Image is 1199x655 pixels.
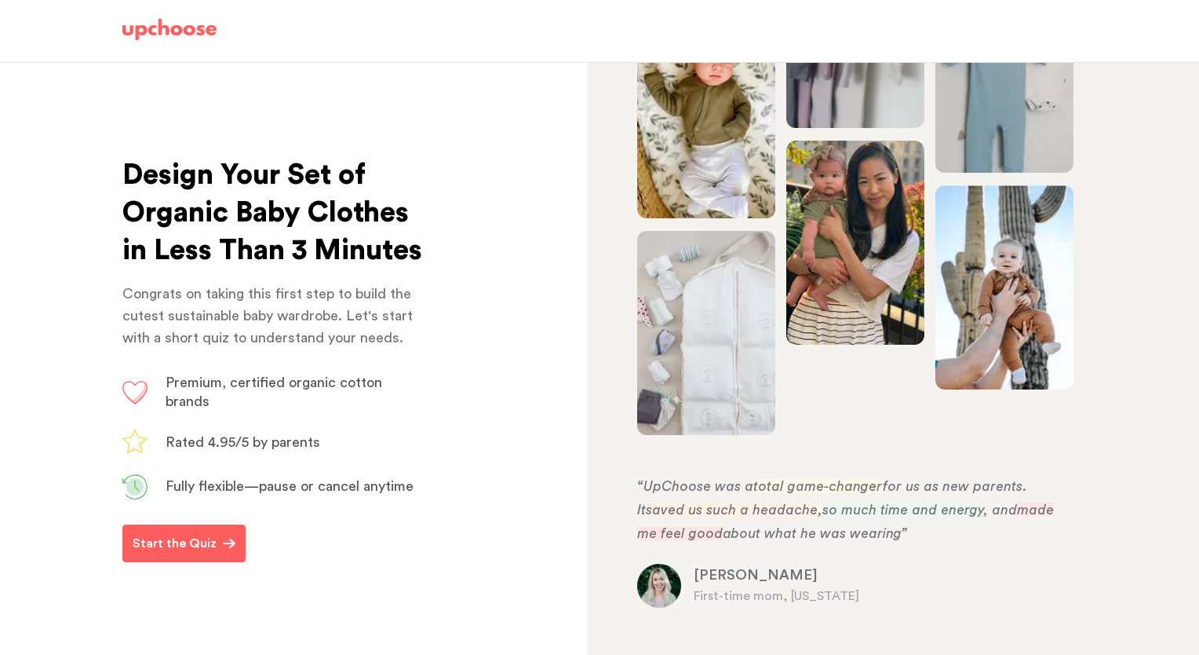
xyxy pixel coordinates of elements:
[753,479,883,493] span: total game-changer
[637,479,753,493] span: “UpChoose was a
[723,526,907,540] span: about what he was wearing”
[122,525,246,562] button: Start the Quiz
[122,19,217,48] a: UpChoose
[637,14,775,218] img: A woman laying down with her newborn baby and smiling
[122,474,148,499] img: Less than 5 minutes spent
[694,587,1067,606] p: First-time mom, [US_STATE]
[818,503,822,517] span: ,
[133,534,217,553] p: Start the Quiz
[935,185,1073,390] img: A mother and her baby boy smiling at the cameraa
[122,19,217,41] img: UpChoose
[122,381,148,404] img: Heart
[637,231,775,435] img: A mother holding her baby in her arms
[983,503,1017,517] span: , and
[122,161,422,265] span: Design Your Set of Organic Baby Clothes in Less Than 3 Minutes
[786,141,924,345] img: A mother holding her daughter in her arms in a garden, smiling at the camera
[166,479,414,493] span: Fully flexible—pause or cancel anytime
[637,564,681,608] img: Kylie U.
[694,566,1067,585] p: [PERSON_NAME]
[166,375,382,408] span: Premium, certified organic cotton brands
[166,435,320,449] span: Rated 4.95/5 by parents
[122,283,424,349] p: Congrats on taking this first step to build the cutest sustainable baby wardrobe. Let's start wit...
[646,503,818,517] span: saved us such a headache
[122,430,148,454] img: Overall rating 4.9
[822,503,983,517] span: so much time and energy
